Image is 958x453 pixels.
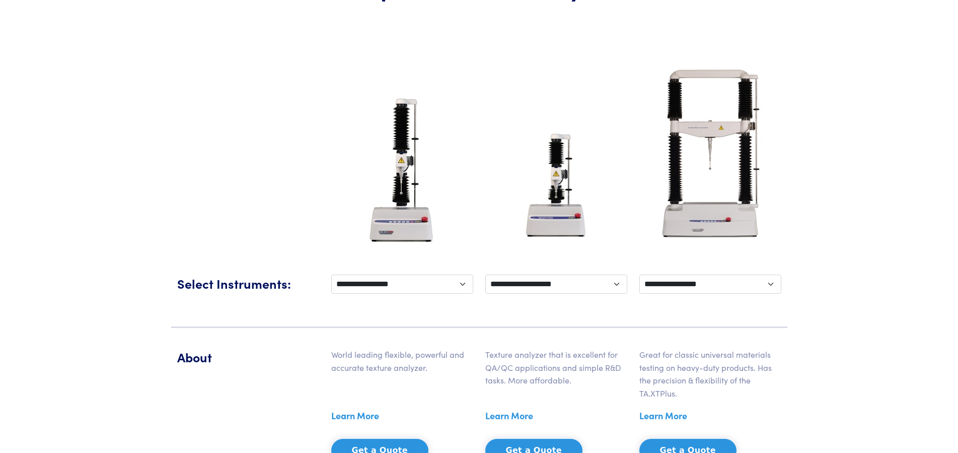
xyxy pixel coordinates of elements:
[331,348,473,374] p: World leading flexible, powerful and accurate texture analyzer.
[355,91,449,254] img: ta-xt-plus-analyzer.jpg
[639,408,687,423] a: Learn More
[177,348,319,366] h5: About
[639,348,781,400] p: Great for classic universal materials testing on heavy-duty products. Has the precision & flexibi...
[513,116,600,254] img: ta-xt-express-analyzer.jpg
[642,53,778,254] img: ta-hd-analyzer.jpg
[485,408,533,423] a: Learn More
[177,275,319,292] h5: Select Instruments:
[485,348,627,387] p: Texture analyzer that is excellent for QA/QC applications and simple R&D tasks. More affordable.
[331,408,379,423] a: Learn More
